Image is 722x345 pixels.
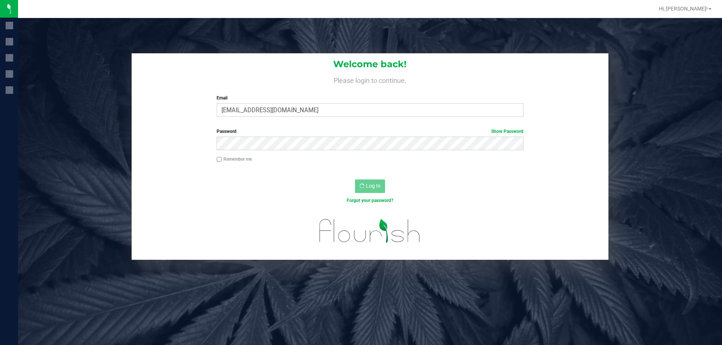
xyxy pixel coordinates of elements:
[132,59,608,69] h1: Welcome back!
[366,183,381,189] span: Log In
[132,75,608,84] h4: Please login to continue.
[217,156,252,163] label: Remember me
[310,212,429,250] img: flourish_logo.svg
[347,198,393,203] a: Forgot your password?
[217,129,237,134] span: Password
[355,179,385,193] button: Log In
[491,129,523,134] a: Show Password
[217,95,523,101] label: Email
[217,157,222,162] input: Remember me
[659,6,708,12] span: Hi, [PERSON_NAME]!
